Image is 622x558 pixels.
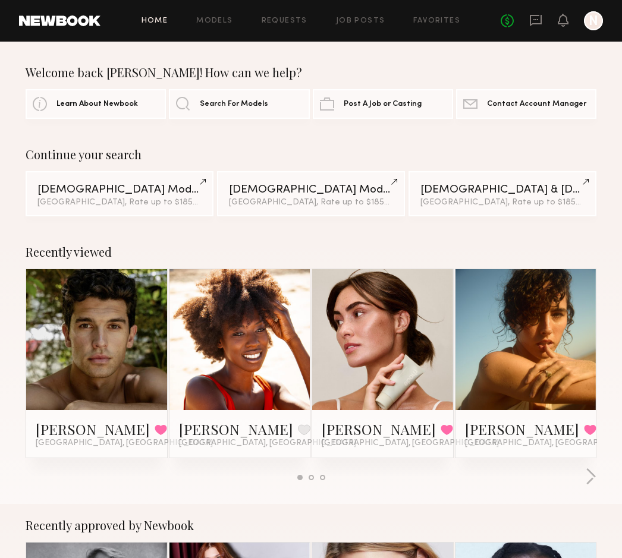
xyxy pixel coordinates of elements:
span: Learn About Newbook [56,100,138,108]
span: [GEOGRAPHIC_DATA], [GEOGRAPHIC_DATA] [36,439,213,448]
div: Recently viewed [26,245,596,259]
a: Search For Models [169,89,309,119]
span: Contact Account Manager [487,100,586,108]
span: [GEOGRAPHIC_DATA], [GEOGRAPHIC_DATA] [322,439,499,448]
div: Recently approved by Newbook [26,518,596,532]
a: Learn About Newbook [26,89,166,119]
div: [DEMOGRAPHIC_DATA] & [DEMOGRAPHIC_DATA] Models [420,184,585,196]
a: Job Posts [336,17,385,25]
a: [PERSON_NAME] [322,420,436,439]
div: [DEMOGRAPHIC_DATA] Models [37,184,202,196]
div: Continue your search [26,147,596,162]
div: [DEMOGRAPHIC_DATA] Models [229,184,393,196]
a: Post A Job or Casting [313,89,453,119]
a: [DEMOGRAPHIC_DATA] Models[GEOGRAPHIC_DATA], Rate up to $185&1other filter [26,171,213,216]
a: [PERSON_NAME] [36,420,150,439]
a: [PERSON_NAME] [179,420,293,439]
a: Home [142,17,168,25]
div: Welcome back [PERSON_NAME]! How can we help? [26,65,596,80]
a: Contact Account Manager [456,89,596,119]
a: Requests [262,17,307,25]
a: [PERSON_NAME] [465,420,579,439]
a: [DEMOGRAPHIC_DATA] & [DEMOGRAPHIC_DATA] Models[GEOGRAPHIC_DATA], Rate up to $185&1other filter [409,171,596,216]
div: [GEOGRAPHIC_DATA], Rate up to $185 [37,198,202,207]
span: [GEOGRAPHIC_DATA], [GEOGRAPHIC_DATA] [179,439,356,448]
span: Search For Models [200,100,268,108]
a: Models [196,17,233,25]
a: [DEMOGRAPHIC_DATA] Models[GEOGRAPHIC_DATA], Rate up to $185&1other filter [217,171,405,216]
div: [GEOGRAPHIC_DATA], Rate up to $185 [420,198,585,207]
span: Post A Job or Casting [344,100,422,108]
a: Favorites [413,17,460,25]
div: [GEOGRAPHIC_DATA], Rate up to $185 [229,198,393,207]
a: N [584,11,603,30]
